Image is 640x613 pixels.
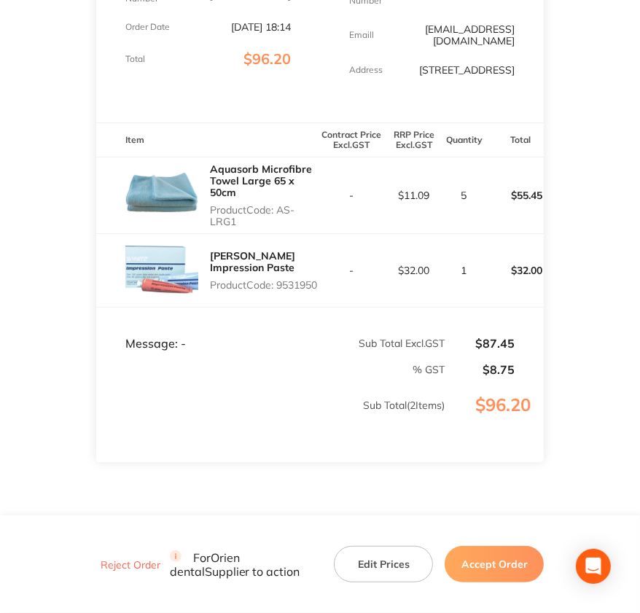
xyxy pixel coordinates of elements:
p: - [321,265,382,276]
th: Item [96,122,320,157]
p: Product Code: 9531950 [210,279,320,291]
img: cjFkeG10NQ [125,234,198,307]
div: Open Intercom Messenger [576,549,611,584]
p: $96.20 [446,395,543,445]
img: YzE0cThtdw [125,159,198,232]
span: $96.20 [243,50,291,68]
th: Contract Price Excl. GST [320,122,383,157]
a: [PERSON_NAME] Impression Paste [210,249,295,274]
p: $8.75 [446,363,515,376]
button: Accept Order [445,546,544,582]
p: Emaill [349,30,374,40]
th: RRP Price Excl. GST [383,122,445,157]
p: [STREET_ADDRESS] [419,64,515,76]
p: Product Code: AS-LRG1 [210,204,320,227]
p: Address [349,65,383,75]
p: $32.00 [482,253,543,288]
p: Sub Total ( 2 Items) [97,399,445,440]
p: Sub Total Excl. GST [321,337,445,349]
td: Message: - [96,308,320,351]
p: Order Date [125,22,170,32]
p: - [321,190,382,201]
th: Quantity [445,122,481,157]
p: $87.45 [446,337,515,350]
button: Reject Order [96,558,165,571]
p: $32.00 [383,265,445,276]
th: Total [481,122,544,157]
a: [EMAIL_ADDRESS][DOMAIN_NAME] [425,23,515,47]
p: Total [125,54,145,64]
p: 1 [446,265,480,276]
p: 5 [446,190,480,201]
p: $55.45 [482,178,543,213]
button: Edit Prices [334,546,433,582]
a: Aquasorb Microfibre Towel Large 65 x 50cm [210,163,312,199]
p: [DATE] 18:14 [231,21,291,33]
p: % GST [97,364,445,375]
p: For Orien dental Supplier to action [170,550,317,578]
p: $11.09 [383,190,445,201]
